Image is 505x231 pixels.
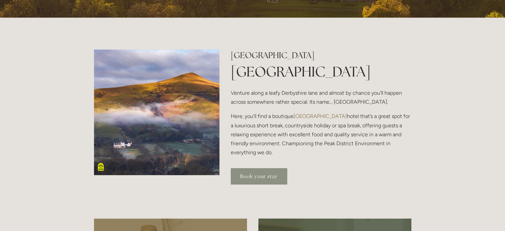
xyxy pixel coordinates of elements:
a: [GEOGRAPHIC_DATA] [294,113,347,119]
a: Book your stay [231,168,287,184]
h2: [GEOGRAPHIC_DATA] [231,50,411,61]
p: Venture along a leafy Derbyshire lane and almost by chance you'll happen across somewhere rather ... [231,88,411,106]
h1: [GEOGRAPHIC_DATA] [231,62,411,81]
p: Here, you’ll find a boutique hotel that’s a great spot for a luxurious short break, countryside h... [231,112,411,157]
